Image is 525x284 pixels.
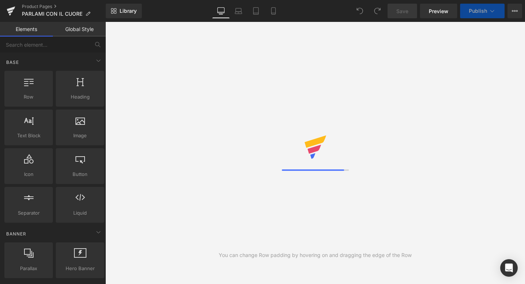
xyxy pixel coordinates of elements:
[7,265,51,272] span: Parallax
[429,7,448,15] span: Preview
[106,4,142,18] a: New Library
[420,4,457,18] a: Preview
[58,265,102,272] span: Hero Banner
[7,209,51,217] span: Separator
[7,93,51,101] span: Row
[247,4,265,18] a: Tablet
[120,8,137,14] span: Library
[230,4,247,18] a: Laptop
[353,4,367,18] button: Undo
[58,170,102,178] span: Button
[370,4,385,18] button: Redo
[500,259,518,277] div: Open Intercom Messenger
[212,4,230,18] a: Desktop
[265,4,282,18] a: Mobile
[469,8,487,14] span: Publish
[22,11,82,17] span: PARLAMI CON IL CUORE
[58,209,102,217] span: Liquid
[219,251,412,259] div: You can change Row padding by hovering on and dragging the edge of the Row
[7,132,51,139] span: Text Block
[460,4,505,18] button: Publish
[53,22,106,37] a: Global Style
[507,4,522,18] button: More
[5,230,27,237] span: Banner
[5,59,20,66] span: Base
[58,132,102,139] span: Image
[7,170,51,178] span: Icon
[396,7,408,15] span: Save
[58,93,102,101] span: Heading
[22,4,106,9] a: Product Pages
